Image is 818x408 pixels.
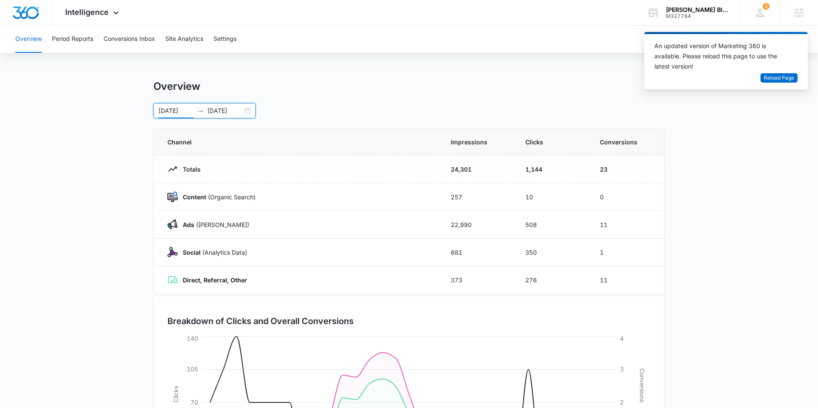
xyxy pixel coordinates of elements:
p: ([PERSON_NAME]) [178,220,249,229]
strong: Social [183,249,201,256]
img: Content [167,192,178,202]
p: Totals [178,165,201,174]
span: swap-right [197,107,204,114]
td: 257 [441,183,515,211]
span: Reload Page [764,74,794,82]
button: Site Analytics [165,26,203,53]
tspan: Conversions [639,368,646,402]
input: Start date [158,106,194,115]
p: (Organic Search) [178,193,256,201]
h1: Overview [153,80,200,93]
span: 1 [763,3,769,10]
td: 373 [441,266,515,294]
span: Impressions [451,138,505,147]
tspan: Clicks [172,386,179,402]
td: 11 [590,211,664,238]
td: 1,144 [515,155,590,183]
div: notifications count [763,3,769,10]
div: account id [666,13,728,19]
strong: Content [183,193,206,201]
td: 681 [441,238,515,266]
button: Reload Page [760,73,798,83]
button: Settings [213,26,236,53]
td: 508 [515,211,590,238]
img: Ads [167,219,178,230]
td: 10 [515,183,590,211]
span: Conversions [600,138,651,147]
td: 350 [515,238,590,266]
div: An updated version of Marketing 360 is available. Please reload this page to use the latest version! [654,41,787,72]
button: Period Reports [52,26,93,53]
tspan: 3 [620,365,624,373]
span: to [197,107,204,114]
tspan: 4 [620,335,624,342]
td: 23 [590,155,664,183]
strong: Ads [183,221,194,228]
tspan: 105 [187,365,198,373]
td: 11 [590,266,664,294]
input: End date [207,106,243,115]
tspan: 70 [190,399,198,406]
h3: Breakdown of Clicks and Overall Conversions [167,315,354,328]
span: Channel [167,138,430,147]
tspan: 2 [620,399,624,406]
td: 24,301 [441,155,515,183]
strong: Direct, Referral, Other [183,276,247,284]
img: Social [167,247,178,257]
td: 0 [590,183,664,211]
div: account name [666,6,728,13]
p: (Analytics Data) [178,248,247,257]
button: Conversions Inbox [104,26,155,53]
span: Clicks [525,138,579,147]
td: 1 [590,238,664,266]
td: 22,990 [441,211,515,238]
button: Overview [15,26,42,53]
td: 276 [515,266,590,294]
span: Intelligence [65,8,109,17]
tspan: 140 [187,335,198,342]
